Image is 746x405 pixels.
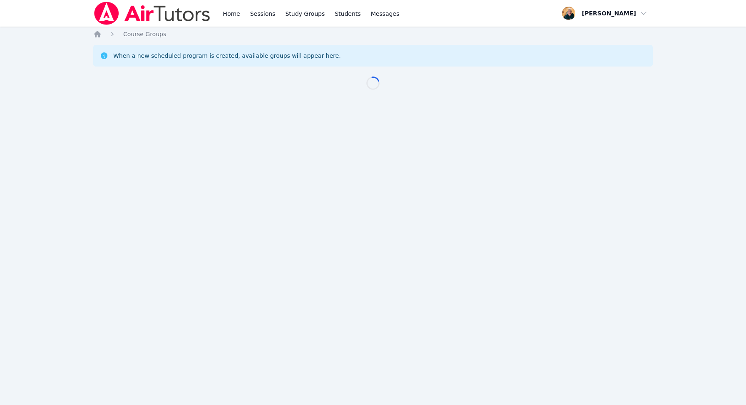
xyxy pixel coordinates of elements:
span: Course Groups [123,31,166,37]
img: Air Tutors [93,2,211,25]
nav: Breadcrumb [93,30,653,38]
a: Course Groups [123,30,166,38]
div: When a new scheduled program is created, available groups will appear here. [113,52,341,60]
span: Messages [371,10,400,18]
